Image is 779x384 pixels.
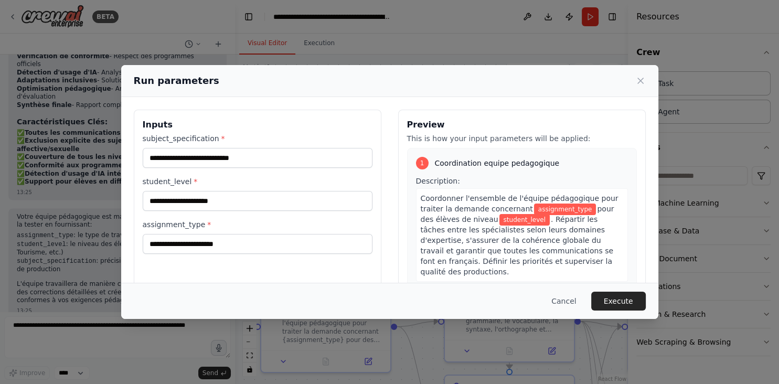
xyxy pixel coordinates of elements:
[435,158,560,168] span: Coordination equipe pedagogique
[416,177,460,185] span: Description:
[407,133,637,144] p: This is how your input parameters will be applied:
[143,176,372,187] label: student_level
[534,204,596,215] span: Variable: assignment_type
[143,119,372,131] h3: Inputs
[143,219,372,230] label: assignment_type
[543,292,584,311] button: Cancel
[143,133,372,144] label: subject_specification
[416,157,429,169] div: 1
[499,214,550,226] span: Variable: student_level
[421,194,618,213] span: Coordonner l'ensemble de l'équipe pédagogique pour traiter la demande concernant
[134,73,219,88] h2: Run parameters
[407,119,637,131] h3: Preview
[591,292,646,311] button: Execute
